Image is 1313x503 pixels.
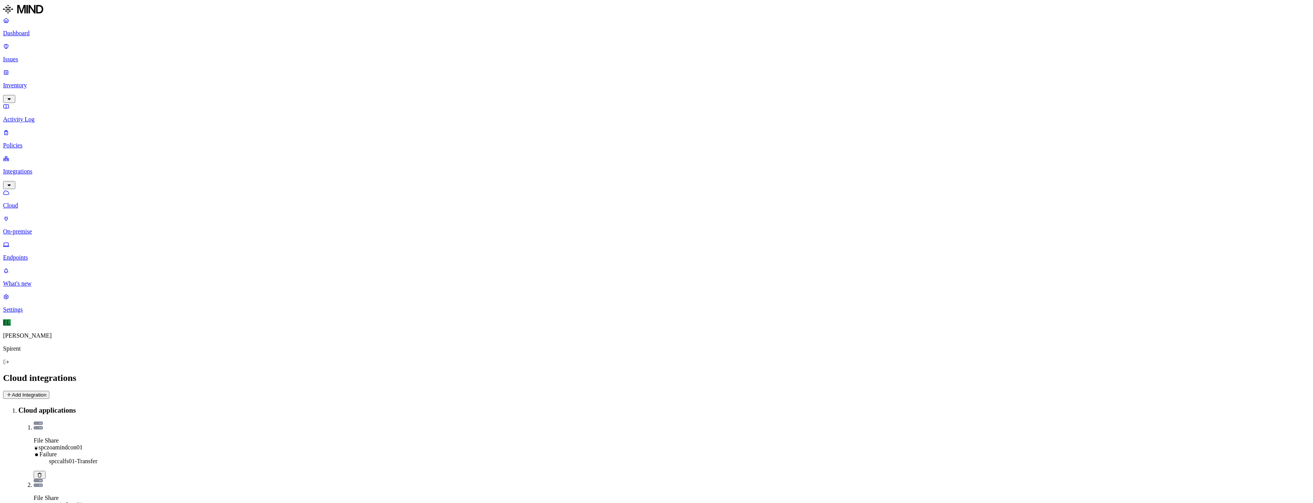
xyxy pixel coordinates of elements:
[3,293,1310,313] a: Settings
[3,17,1310,37] a: Dashboard
[3,43,1310,63] a: Issues
[3,345,1310,352] p: Spirent
[3,373,1310,383] h2: Cloud integrations
[3,319,11,326] span: EL
[3,228,1310,235] p: On-premise
[3,189,1310,209] a: Cloud
[3,215,1310,235] a: On-premise
[3,306,1310,313] p: Settings
[3,202,1310,209] p: Cloud
[3,3,43,15] img: MIND
[34,421,43,430] img: azure-files.svg
[3,30,1310,37] p: Dashboard
[39,444,83,451] span: spczoamindcon01
[3,116,1310,123] p: Activity Log
[3,56,1310,63] p: Issues
[34,437,59,444] span: File Share
[3,129,1310,149] a: Policies
[3,155,1310,188] a: Integrations
[39,451,57,457] span: Failure
[3,82,1310,89] p: Inventory
[3,241,1310,261] a: Endpoints
[3,69,1310,102] a: Inventory
[18,406,1310,415] h3: Cloud applications
[3,168,1310,175] p: Integrations
[3,142,1310,149] p: Policies
[3,103,1310,123] a: Activity Log
[34,479,43,487] img: azure-files.svg
[3,3,1310,17] a: MIND
[3,391,49,399] button: Add Integration
[3,254,1310,261] p: Endpoints
[3,280,1310,287] p: What's new
[34,495,59,501] span: File Share
[3,267,1310,287] a: What's new
[49,458,97,464] span: spccalfs01-Transfer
